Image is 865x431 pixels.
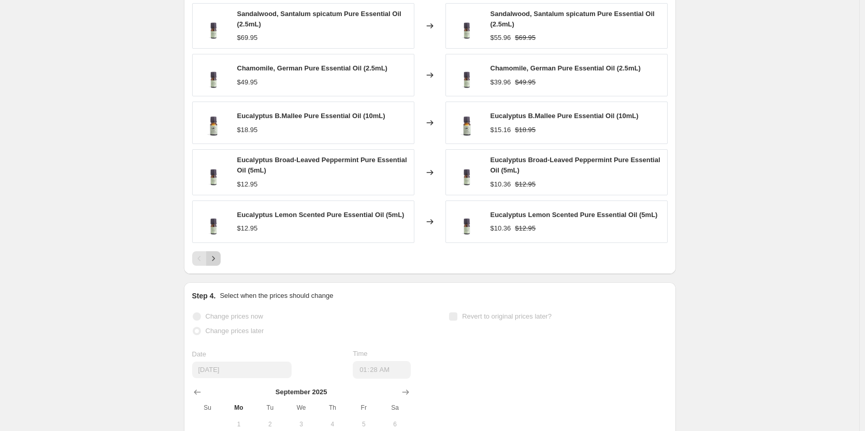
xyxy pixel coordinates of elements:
[206,327,264,335] span: Change prices later
[237,179,258,190] div: $12.95
[254,399,285,416] th: Tuesday
[398,385,413,399] button: Show next month, October 2025
[198,107,229,138] img: Eucalyptus_BlueMallee_10mL_PureEssentialOil_80x.png
[321,420,344,428] span: 4
[491,10,655,28] span: Sandalwood, Santalum spicatum Pure Essential Oil (2.5mL)
[321,404,344,412] span: Th
[491,77,511,88] div: $39.96
[190,385,205,399] button: Show previous month, August 2025
[198,157,229,188] img: Broad-LeafPeppermintEucalyptus_5mL_PureEssentialOil_80x.png
[379,399,410,416] th: Saturday
[198,206,229,237] img: LemonScentedEucaluptus_5mL_PureEssentialOil._80x.png
[451,107,482,138] img: Eucalyptus_BlueMallee_10mL_PureEssentialOil_80x.png
[290,420,312,428] span: 3
[352,404,375,412] span: Fr
[237,77,258,88] div: $49.95
[317,399,348,416] th: Thursday
[206,251,221,266] button: Next
[491,211,658,219] span: Eucalyptus Lemon Scented Pure Essential Oil (5mL)
[237,125,258,135] div: $18.95
[237,10,401,28] span: Sandalwood, Santalum spicatum Pure Essential Oil (2.5mL)
[192,399,223,416] th: Sunday
[258,420,281,428] span: 2
[491,64,641,72] span: Chamomile, German Pure Essential Oil (2.5mL)
[237,223,258,234] div: $12.95
[451,60,482,91] img: Chamomile_German_5mL_PureEssentialOil_80x.png
[198,60,229,91] img: Chamomile_German_5mL_PureEssentialOil_80x.png
[237,112,385,120] span: Eucalyptus B.Mallee Pure Essential Oil (10mL)
[451,157,482,188] img: Broad-LeafPeppermintEucalyptus_5mL_PureEssentialOil_80x.png
[491,112,639,120] span: Eucalyptus B.Mallee Pure Essential Oil (10mL)
[491,33,511,43] div: $55.96
[515,179,536,190] strike: $12.95
[192,350,206,358] span: Date
[285,399,316,416] th: Wednesday
[192,362,292,378] input: 9/8/2025
[383,404,406,412] span: Sa
[196,404,219,412] span: Su
[491,125,511,135] div: $15.16
[353,350,367,357] span: Time
[383,420,406,428] span: 6
[220,291,333,301] p: Select when the prices should change
[192,291,216,301] h2: Step 4.
[491,179,511,190] div: $10.36
[227,404,250,412] span: Mo
[515,223,536,234] strike: $12.95
[451,206,482,237] img: LemonScentedEucaluptus_5mL_PureEssentialOil._80x.png
[352,420,375,428] span: 5
[227,420,250,428] span: 1
[491,223,511,234] div: $10.36
[462,312,552,320] span: Revert to original prices later?
[290,404,312,412] span: We
[491,156,660,174] span: Eucalyptus Broad-Leaved Peppermint Pure Essential Oil (5mL)
[237,64,387,72] span: Chamomile, German Pure Essential Oil (2.5mL)
[223,399,254,416] th: Monday
[237,211,405,219] span: Eucalyptus Lemon Scented Pure Essential Oil (5mL)
[451,10,482,41] img: Sandalwood_Australian_SantalumSpicatum_2.5mL_PureEssentialOil_80x.png
[192,251,221,266] nav: Pagination
[353,361,411,379] input: 12:00
[237,156,407,174] span: Eucalyptus Broad-Leaved Peppermint Pure Essential Oil (5mL)
[348,399,379,416] th: Friday
[515,77,536,88] strike: $49.95
[206,312,263,320] span: Change prices now
[198,10,229,41] img: Sandalwood_Australian_SantalumSpicatum_2.5mL_PureEssentialOil_80x.png
[237,33,258,43] div: $69.95
[258,404,281,412] span: Tu
[515,33,536,43] strike: $69.95
[515,125,536,135] strike: $18.95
